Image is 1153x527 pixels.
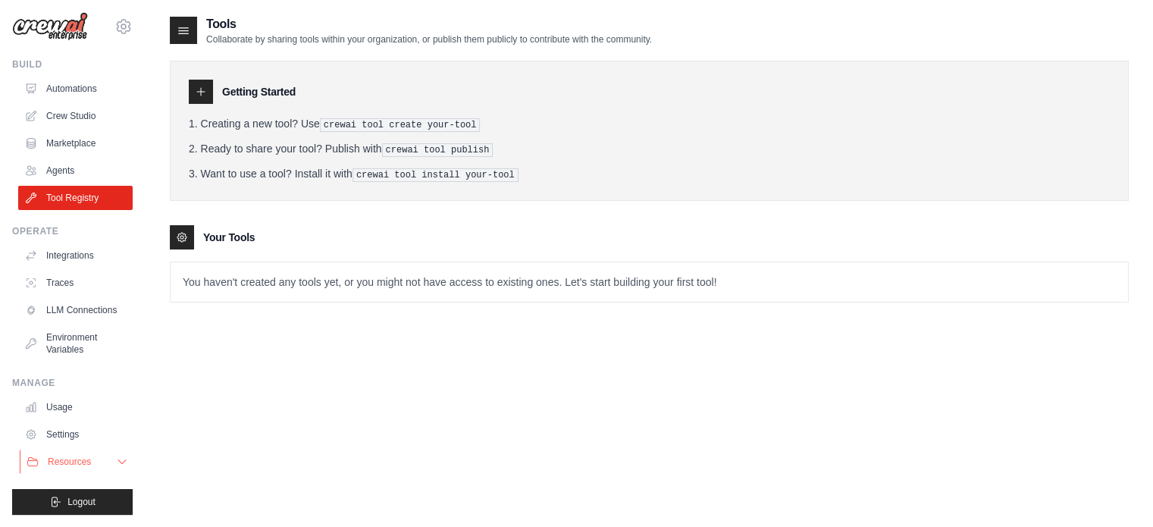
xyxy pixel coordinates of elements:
a: Environment Variables [18,325,133,362]
span: Logout [67,496,96,508]
a: Tool Registry [18,186,133,210]
div: Operate [12,225,133,237]
div: Build [12,58,133,71]
a: Traces [18,271,133,295]
a: Automations [18,77,133,101]
button: Resources [20,450,134,474]
li: Want to use a tool? Install it with [189,166,1110,182]
li: Creating a new tool? Use [189,116,1110,132]
a: Settings [18,422,133,447]
li: Ready to share your tool? Publish with [189,141,1110,157]
div: Manage [12,377,133,389]
a: Usage [18,395,133,419]
h3: Getting Started [222,84,296,99]
h3: Your Tools [203,230,255,245]
pre: crewai tool publish [382,143,493,157]
pre: crewai tool install your-tool [352,168,519,182]
span: Resources [48,456,91,468]
a: Integrations [18,243,133,268]
pre: crewai tool create your-tool [320,118,481,132]
img: Logo [12,12,88,41]
a: LLM Connections [18,298,133,322]
p: Collaborate by sharing tools within your organization, or publish them publicly to contribute wit... [206,33,652,45]
a: Marketplace [18,131,133,155]
h2: Tools [206,15,652,33]
button: Logout [12,489,133,515]
a: Agents [18,158,133,183]
a: Crew Studio [18,104,133,128]
p: You haven't created any tools yet, or you might not have access to existing ones. Let's start bui... [171,262,1128,302]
